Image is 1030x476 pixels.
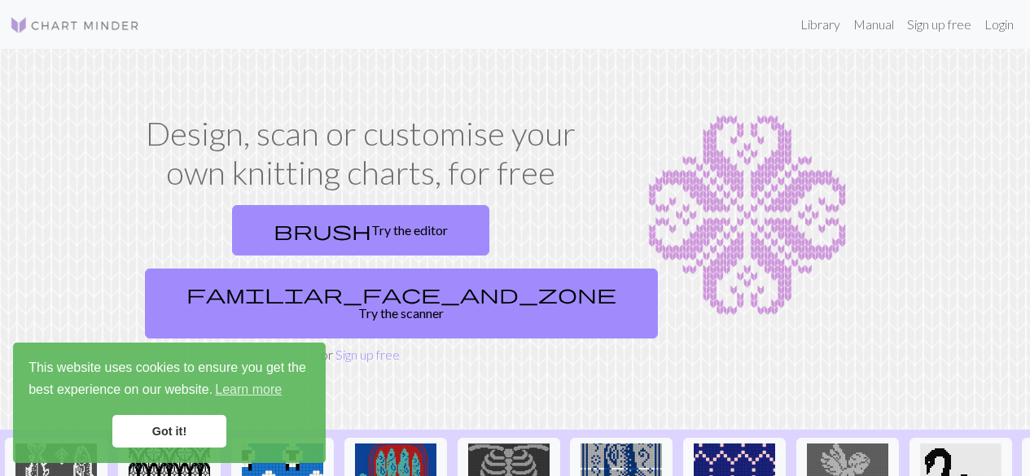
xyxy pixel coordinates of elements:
[232,205,489,255] a: Try the editor
[274,219,371,242] span: brush
[213,378,284,402] a: learn more about cookies
[901,8,978,41] a: Sign up free
[138,199,583,365] div: or
[145,269,658,338] a: Try the scanner
[186,282,616,305] span: familiar_face_and_zone
[28,358,310,402] span: This website uses cookies to ensure you get the best experience on our website.
[138,114,583,192] h1: Design, scan or customise your own knitting charts, for free
[794,8,847,41] a: Library
[847,8,901,41] a: Manual
[335,347,400,362] a: Sign up free
[112,415,226,448] a: dismiss cookie message
[10,15,140,35] img: Logo
[13,343,326,463] div: cookieconsent
[978,8,1020,41] a: Login
[603,114,892,317] img: Chart example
